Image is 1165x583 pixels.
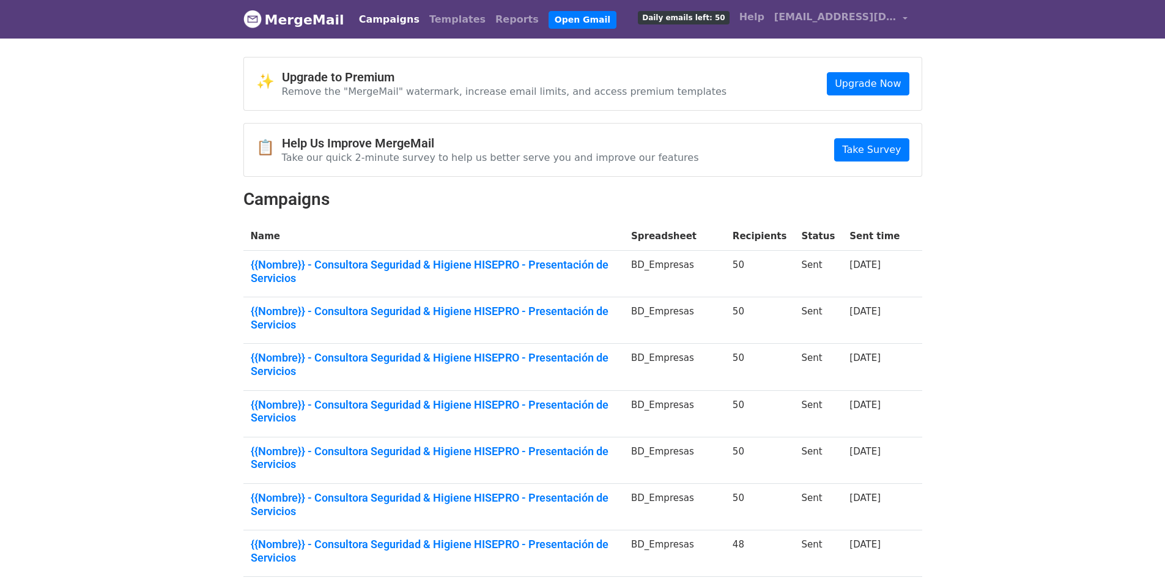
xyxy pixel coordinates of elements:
[849,539,881,550] a: [DATE]
[725,297,794,344] td: 50
[794,344,842,390] td: Sent
[849,352,881,363] a: [DATE]
[282,70,727,84] h4: Upgrade to Premium
[849,446,881,457] a: [DATE]
[354,7,424,32] a: Campaigns
[251,538,616,564] a: {{Nombre}} - Consultora Seguridad & Higiene HISEPRO - Presentación de Servicios
[827,72,909,95] a: Upgrade Now
[624,297,725,344] td: BD_Empresas
[849,306,881,317] a: [DATE]
[794,251,842,297] td: Sent
[725,437,794,483] td: 50
[549,11,616,29] a: Open Gmail
[243,7,344,32] a: MergeMail
[849,492,881,503] a: [DATE]
[774,10,897,24] span: [EMAIL_ADDRESS][DOMAIN_NAME]
[734,5,769,29] a: Help
[251,491,616,518] a: {{Nombre}} - Consultora Seguridad & Higiene HISEPRO - Presentación de Servicios
[243,10,262,28] img: MergeMail logo
[624,437,725,483] td: BD_Empresas
[794,437,842,483] td: Sent
[794,222,842,251] th: Status
[725,344,794,390] td: 50
[725,251,794,297] td: 50
[282,151,699,164] p: Take our quick 2-minute survey to help us better serve you and improve our features
[243,189,922,210] h2: Campaigns
[251,305,616,331] a: {{Nombre}} - Consultora Seguridad & Higiene HISEPRO - Presentación de Servicios
[624,344,725,390] td: BD_Empresas
[624,530,725,577] td: BD_Empresas
[282,136,699,150] h4: Help Us Improve MergeMail
[725,530,794,577] td: 48
[424,7,490,32] a: Templates
[251,398,616,425] a: {{Nombre}} - Consultora Seguridad & Higiene HISEPRO - Presentación de Servicios
[725,222,794,251] th: Recipients
[624,390,725,437] td: BD_Empresas
[624,484,725,530] td: BD_Empresas
[849,259,881,270] a: [DATE]
[834,138,909,162] a: Take Survey
[849,399,881,410] a: [DATE]
[638,11,729,24] span: Daily emails left: 50
[490,7,544,32] a: Reports
[256,73,282,91] span: ✨
[769,5,912,34] a: [EMAIL_ADDRESS][DOMAIN_NAME]
[251,258,616,284] a: {{Nombre}} - Consultora Seguridad & Higiene HISEPRO - Presentación de Servicios
[842,222,907,251] th: Sent time
[243,222,624,251] th: Name
[624,222,725,251] th: Spreadsheet
[256,139,282,157] span: 📋
[725,484,794,530] td: 50
[725,390,794,437] td: 50
[794,297,842,344] td: Sent
[282,85,727,98] p: Remove the "MergeMail" watermark, increase email limits, and access premium templates
[251,445,616,471] a: {{Nombre}} - Consultora Seguridad & Higiene HISEPRO - Presentación de Servicios
[624,251,725,297] td: BD_Empresas
[794,530,842,577] td: Sent
[251,351,616,377] a: {{Nombre}} - Consultora Seguridad & Higiene HISEPRO - Presentación de Servicios
[794,484,842,530] td: Sent
[794,390,842,437] td: Sent
[633,5,734,29] a: Daily emails left: 50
